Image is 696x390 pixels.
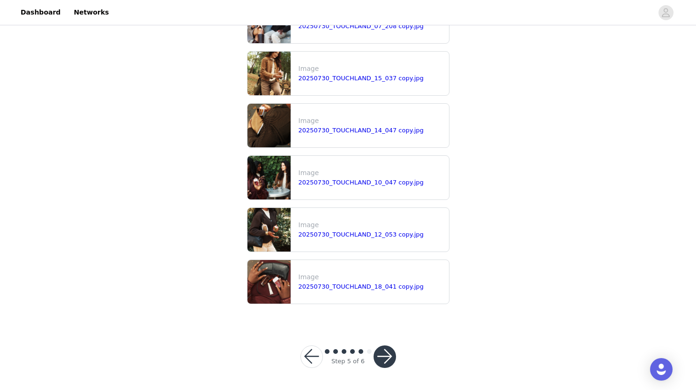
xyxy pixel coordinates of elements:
[299,64,445,74] p: Image
[247,104,291,147] img: file
[331,357,365,366] div: Step 5 of 6
[247,52,291,95] img: file
[247,208,291,252] img: file
[299,127,424,134] a: 20250730_TOUCHLAND_14_047 copy.jpg
[299,220,445,230] p: Image
[661,5,670,20] div: avatar
[247,260,291,304] img: file
[299,231,424,238] a: 20250730_TOUCHLAND_12_053 copy.jpg
[299,168,445,178] p: Image
[299,23,424,30] a: 20250730_TOUCHLAND_07_208 copy.jpg
[299,116,445,126] p: Image
[299,272,445,282] p: Image
[299,283,424,290] a: 20250730_TOUCHLAND_18_041 copy.jpg
[15,2,66,23] a: Dashboard
[247,156,291,199] img: file
[650,358,673,381] div: Open Intercom Messenger
[68,2,114,23] a: Networks
[299,179,424,186] a: 20250730_TOUCHLAND_10_047 copy.jpg
[299,75,424,82] a: 20250730_TOUCHLAND_15_037 copy.jpg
